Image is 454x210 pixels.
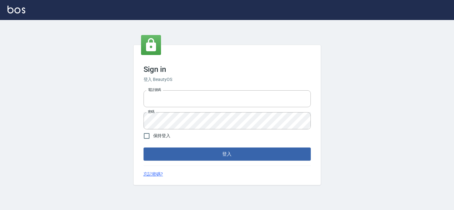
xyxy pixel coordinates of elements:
[153,132,171,139] span: 保持登入
[148,109,154,114] label: 密碼
[144,171,163,177] a: 忘記密碼?
[7,6,25,13] img: Logo
[148,87,161,92] label: 電話號碼
[144,147,311,161] button: 登入
[144,65,311,74] h3: Sign in
[144,76,311,83] h6: 登入 BeautyOS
